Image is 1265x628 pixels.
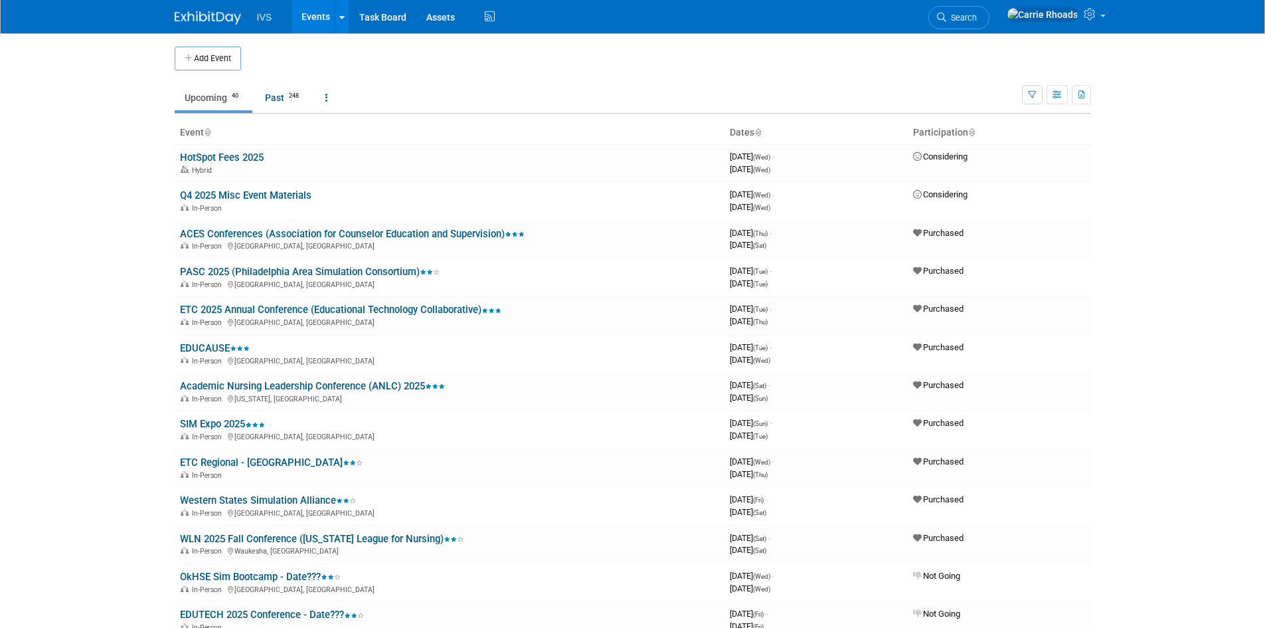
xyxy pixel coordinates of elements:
[730,304,772,314] span: [DATE]
[753,268,768,275] span: (Tue)
[913,266,964,276] span: Purchased
[730,418,772,428] span: [DATE]
[180,380,445,392] a: Academic Nursing Leadership Conference (ANLC) 2025
[180,304,501,316] a: ETC 2025 Annual Conference (Educational Technology Collaborative)
[175,11,241,25] img: ExhibitDay
[181,433,189,439] img: In-Person Event
[285,91,303,101] span: 248
[753,611,764,618] span: (Fri)
[228,91,242,101] span: 40
[770,266,772,276] span: -
[913,380,964,390] span: Purchased
[180,545,719,556] div: Waukesha, [GEOGRAPHIC_DATA]
[730,609,768,619] span: [DATE]
[753,344,768,352] span: (Tue)
[913,457,964,467] span: Purchased
[753,382,766,389] span: (Sat)
[913,609,960,619] span: Not Going
[730,393,768,403] span: [DATE]
[730,342,772,352] span: [DATE]
[753,547,766,554] span: (Sat)
[180,494,356,506] a: Western States Simulation Alliance
[772,571,774,581] span: -
[192,166,216,175] span: Hybrid
[730,278,768,288] span: [DATE]
[768,380,770,390] span: -
[180,355,719,366] div: [GEOGRAPHIC_DATA], [GEOGRAPHIC_DATA]
[770,342,772,352] span: -
[770,228,772,238] span: -
[730,494,768,504] span: [DATE]
[754,127,761,138] a: Sort by Start Date
[730,228,772,238] span: [DATE]
[181,585,189,592] img: In-Person Event
[913,533,964,543] span: Purchased
[753,573,770,580] span: (Wed)
[753,204,770,211] span: (Wed)
[730,355,770,365] span: [DATE]
[772,152,774,161] span: -
[913,152,968,161] span: Considering
[730,457,774,467] span: [DATE]
[770,304,772,314] span: -
[766,494,768,504] span: -
[180,228,525,240] a: ACES Conferences (Association for Counselor Education and Supervision)
[913,304,964,314] span: Purchased
[730,164,770,174] span: [DATE]
[928,6,989,29] a: Search
[913,189,968,199] span: Considering
[204,127,211,138] a: Sort by Event Name
[730,240,766,250] span: [DATE]
[180,609,364,621] a: EDUTECH 2025 Conference - Date???
[180,189,311,201] a: Q4 2025 Misc Event Materials
[753,280,768,288] span: (Tue)
[730,202,770,212] span: [DATE]
[180,571,341,583] a: OkHSE Sim Bootcamp - Date???
[730,316,768,326] span: [DATE]
[913,418,964,428] span: Purchased
[180,393,719,403] div: [US_STATE], [GEOGRAPHIC_DATA]
[768,533,770,543] span: -
[730,152,774,161] span: [DATE]
[753,509,766,516] span: (Sat)
[175,122,724,144] th: Event
[913,228,964,238] span: Purchased
[772,457,774,467] span: -
[192,357,226,366] span: In-Person
[192,395,226,403] span: In-Person
[913,342,964,352] span: Purchased
[180,583,719,594] div: [GEOGRAPHIC_DATA], [GEOGRAPHIC_DATA]
[946,13,977,23] span: Search
[192,318,226,327] span: In-Person
[730,431,768,441] span: [DATE]
[192,509,226,518] span: In-Person
[753,471,768,478] span: (Thu)
[257,12,272,23] span: IVS
[181,280,189,287] img: In-Person Event
[181,509,189,516] img: In-Person Event
[180,507,719,518] div: [GEOGRAPHIC_DATA], [GEOGRAPHIC_DATA]
[181,471,189,478] img: In-Person Event
[753,318,768,326] span: (Thu)
[730,266,772,276] span: [DATE]
[192,242,226,251] span: In-Person
[192,433,226,441] span: In-Person
[730,533,770,543] span: [DATE]
[913,494,964,504] span: Purchased
[908,122,1091,144] th: Participation
[753,191,770,199] span: (Wed)
[192,280,226,289] span: In-Person
[730,189,774,199] span: [DATE]
[175,47,241,70] button: Add Event
[753,306,768,313] span: (Tue)
[753,242,766,249] span: (Sat)
[772,189,774,199] span: -
[766,609,768,619] span: -
[968,127,975,138] a: Sort by Participation Type
[753,154,770,161] span: (Wed)
[180,316,719,327] div: [GEOGRAPHIC_DATA], [GEOGRAPHIC_DATA]
[192,471,226,480] span: In-Person
[181,318,189,325] img: In-Person Event
[730,380,770,390] span: [DATE]
[181,242,189,249] img: In-Person Event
